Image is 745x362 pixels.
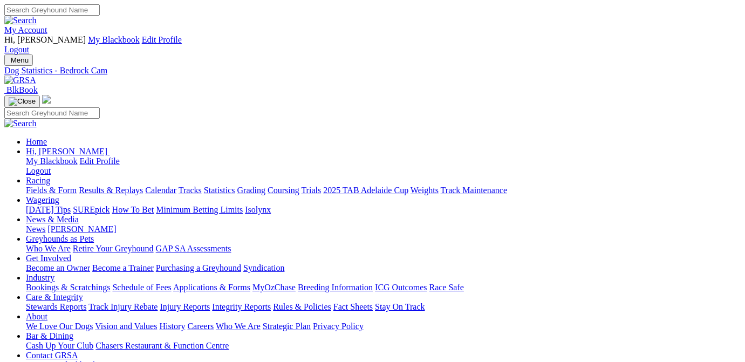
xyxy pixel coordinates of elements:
a: Privacy Policy [313,322,364,331]
a: Fields & Form [26,186,77,195]
a: Tracks [179,186,202,195]
a: Dog Statistics - Bedrock Cam [4,66,741,76]
a: 2025 TAB Adelaide Cup [323,186,408,195]
a: Schedule of Fees [112,283,171,292]
a: Retire Your Greyhound [73,244,154,253]
a: Results & Replays [79,186,143,195]
a: Greyhounds as Pets [26,234,94,243]
a: My Blackbook [88,35,140,44]
a: Strategic Plan [263,322,311,331]
input: Search [4,4,100,16]
a: Race Safe [429,283,463,292]
span: Hi, [PERSON_NAME] [26,147,107,156]
a: Contact GRSA [26,351,78,360]
div: Care & Integrity [26,302,741,312]
div: Bar & Dining [26,341,741,351]
img: GRSA [4,76,36,85]
div: Get Involved [26,263,741,273]
input: Search [4,107,100,119]
a: Careers [187,322,214,331]
div: Industry [26,283,741,292]
div: Wagering [26,205,741,215]
a: Logout [26,166,51,175]
a: Racing [26,176,50,185]
a: We Love Our Dogs [26,322,93,331]
a: Chasers Restaurant & Function Centre [95,341,229,350]
a: Purchasing a Greyhound [156,263,241,272]
img: Search [4,119,37,128]
div: Hi, [PERSON_NAME] [26,156,741,176]
a: Industry [26,273,54,282]
a: Syndication [243,263,284,272]
a: SUREpick [73,205,110,214]
a: Trials [301,186,321,195]
a: Stay On Track [375,302,425,311]
button: Toggle navigation [4,54,33,66]
a: Calendar [145,186,176,195]
a: Statistics [204,186,235,195]
a: Edit Profile [80,156,120,166]
a: My Blackbook [26,156,78,166]
a: [DATE] Tips [26,205,71,214]
div: About [26,322,741,331]
a: BlkBook [4,85,38,94]
div: My Account [4,35,741,54]
a: News [26,224,45,234]
a: Who We Are [26,244,71,253]
a: Who We Are [216,322,261,331]
a: Home [26,137,47,146]
a: Fact Sheets [333,302,373,311]
a: Stewards Reports [26,302,86,311]
span: BlkBook [6,85,38,94]
a: My Account [4,25,47,35]
a: Become a Trainer [92,263,154,272]
div: Racing [26,186,741,195]
a: Bookings & Scratchings [26,283,110,292]
a: Bar & Dining [26,331,73,340]
a: Cash Up Your Club [26,341,93,350]
a: History [159,322,185,331]
a: Logout [4,45,29,54]
a: Injury Reports [160,302,210,311]
img: Search [4,16,37,25]
a: Hi, [PERSON_NAME] [26,147,110,156]
a: Weights [411,186,439,195]
span: Menu [11,56,29,64]
span: Hi, [PERSON_NAME] [4,35,86,44]
a: ICG Outcomes [375,283,427,292]
a: Minimum Betting Limits [156,205,243,214]
button: Toggle navigation [4,95,40,107]
a: Grading [237,186,265,195]
a: Track Maintenance [441,186,507,195]
a: Edit Profile [142,35,182,44]
img: Close [9,97,36,106]
a: News & Media [26,215,79,224]
a: Care & Integrity [26,292,83,302]
a: [PERSON_NAME] [47,224,116,234]
div: News & Media [26,224,741,234]
a: Breeding Information [298,283,373,292]
a: Get Involved [26,254,71,263]
div: Greyhounds as Pets [26,244,741,254]
a: How To Bet [112,205,154,214]
a: MyOzChase [252,283,296,292]
a: Vision and Values [95,322,157,331]
img: logo-grsa-white.png [42,95,51,104]
a: Integrity Reports [212,302,271,311]
a: Track Injury Rebate [88,302,158,311]
a: Coursing [268,186,299,195]
a: About [26,312,47,321]
a: Applications & Forms [173,283,250,292]
a: Wagering [26,195,59,204]
a: GAP SA Assessments [156,244,231,253]
a: Rules & Policies [273,302,331,311]
a: Become an Owner [26,263,90,272]
a: Isolynx [245,205,271,214]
